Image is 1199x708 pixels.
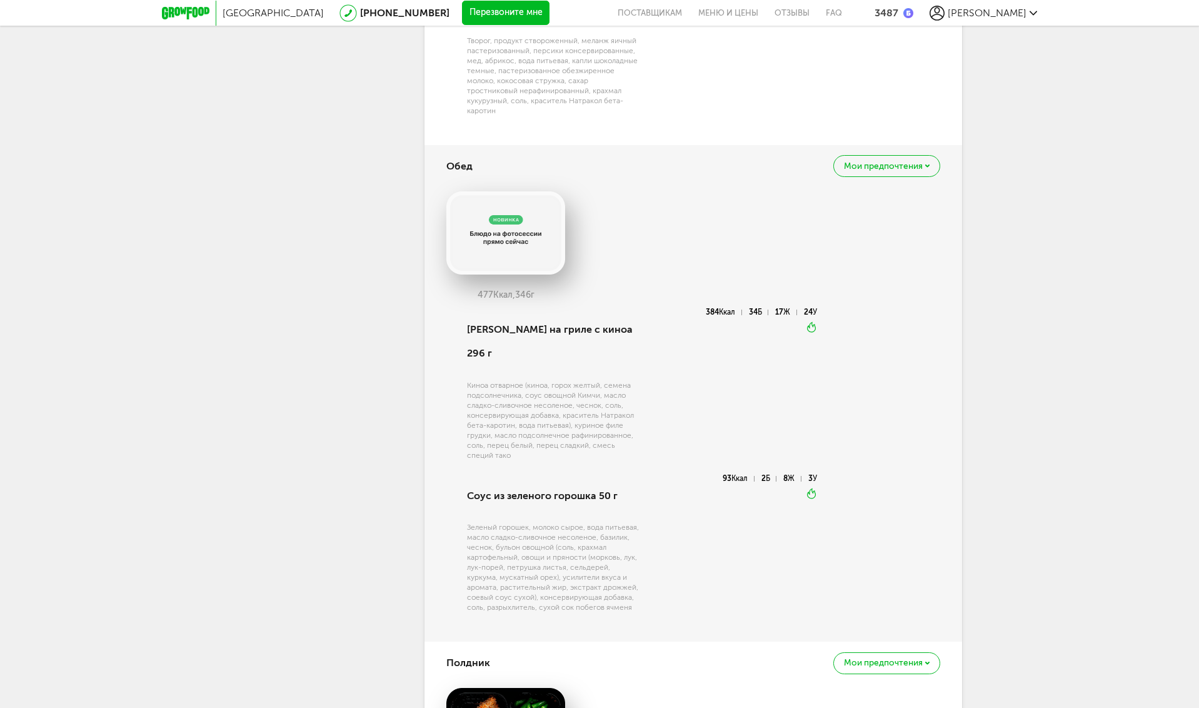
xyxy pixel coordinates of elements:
[749,310,768,315] div: 34
[875,7,898,19] div: 3487
[467,475,640,517] div: Соус из зеленого горошка 50 г
[446,651,490,675] h4: Полдник
[467,308,640,375] div: [PERSON_NAME] на гриле с киноа 296 г
[462,1,549,26] button: Перезвоните мне
[223,7,324,19] span: [GEOGRAPHIC_DATA]
[731,474,748,483] span: Ккал
[446,191,565,275] img: big_noimage.png
[467,36,640,116] div: Творог, продукт створоженный, меланж яичный пастеризованный, персики консервированные, мед, абрик...
[808,476,817,482] div: 3
[493,290,515,300] span: Ккал,
[783,308,790,316] span: Ж
[948,7,1026,19] span: [PERSON_NAME]
[788,474,795,483] span: Ж
[706,310,741,315] div: 384
[531,290,534,300] span: г
[723,476,754,482] div: 93
[446,154,473,178] h4: Обед
[758,308,762,316] span: Б
[766,474,770,483] span: Б
[467,522,640,612] div: Зеленый горошек, молоко сырое, вода питьевая, масло сладко-сливочное несоленое, базилик, чеснок, ...
[844,162,923,171] span: Мои предпочтения
[446,290,565,300] div: 477 346
[467,380,640,460] div: Киноа отварное (киноа, горох желтый, семена подсолнечника, соус овощной Кимчи, масло сладко-сливо...
[813,474,817,483] span: У
[719,308,735,316] span: Ккал
[903,8,913,18] img: bonus_b.cdccf46.png
[360,7,449,19] a: [PHONE_NUMBER]
[844,659,923,667] span: Мои предпочтения
[813,308,817,316] span: У
[761,476,776,482] div: 2
[783,476,801,482] div: 8
[804,310,817,315] div: 24
[775,310,796,315] div: 17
